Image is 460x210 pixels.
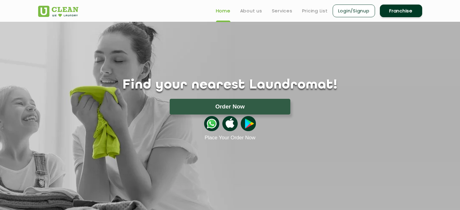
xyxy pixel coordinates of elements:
a: Home [216,7,230,15]
img: playstoreicon.png [241,116,256,131]
a: Services [272,7,292,15]
a: About us [240,7,262,15]
img: UClean Laundry and Dry Cleaning [38,6,78,17]
a: Login/Signup [333,5,375,17]
img: whatsappicon.png [204,116,219,131]
a: Pricing List [302,7,328,15]
a: Place Your Order Now [204,135,255,141]
button: Order Now [170,99,290,115]
a: Franchise [380,5,422,17]
h1: Find your nearest Laundromat! [34,78,427,93]
img: apple-icon.png [222,116,237,131]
